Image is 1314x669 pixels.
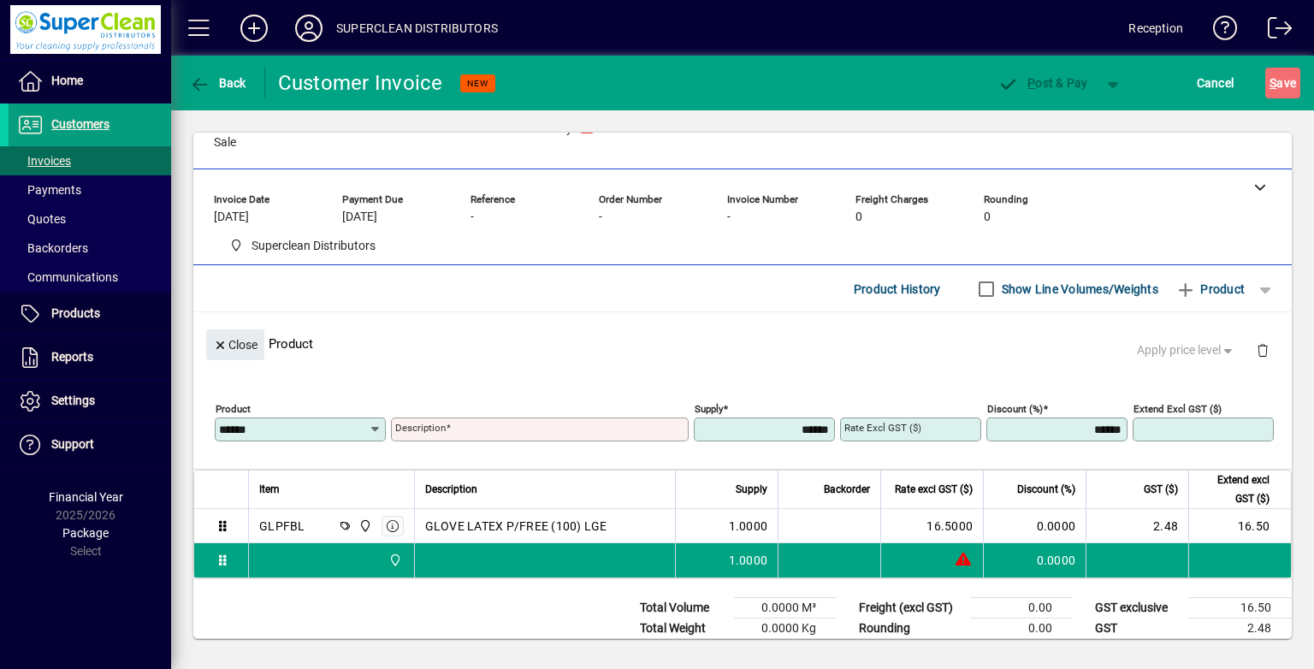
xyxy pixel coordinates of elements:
span: [DATE] [342,210,377,224]
mat-label: Discount (%) [987,403,1043,415]
div: GLPFBL [259,518,305,535]
span: - [599,210,602,224]
td: 0.0000 [983,543,1086,577]
td: 0.00 [970,598,1073,619]
a: Quotes [9,204,171,234]
span: Financial Year [49,490,123,504]
a: Products [9,293,171,335]
td: Freight (excl GST) [850,598,970,619]
td: 2.48 [1189,619,1292,639]
span: Invoices [17,154,71,168]
td: 0.0000 M³ [734,598,837,619]
td: 2.48 [1086,509,1188,543]
button: Delete [1242,329,1283,370]
span: Product History [854,275,941,303]
span: 2710 - PURE STEAM CLEANING CO LTD - Cash Sale [214,122,471,150]
td: 0.0000 [983,509,1086,543]
a: Logout [1255,3,1293,59]
span: Rate excl GST ($) [895,480,973,499]
span: S [1270,76,1276,90]
div: Product [193,312,1292,375]
span: Backorder [824,480,870,499]
span: NEW [467,78,488,89]
mat-label: Rate excl GST ($) [844,422,921,434]
a: Reports [9,336,171,379]
span: Quotes [17,212,66,226]
span: [DATE] [214,210,249,224]
label: Show Line Volumes/Weights [998,281,1158,298]
span: Settings [51,394,95,407]
a: Knowledge Base [1200,3,1238,59]
mat-label: Supply [695,403,723,415]
span: Support [51,437,94,451]
a: Settings [9,380,171,423]
td: 16.50 [1188,509,1291,543]
span: Superclean Distributors [384,551,404,570]
td: Rounding [850,619,970,639]
span: Close [213,331,257,359]
td: 16.50 [1189,598,1292,619]
span: 1.0000 [729,518,768,535]
span: Payments [17,183,81,197]
td: 0.00 [970,619,1073,639]
mat-label: Product [216,403,251,415]
span: Home [51,74,83,87]
div: Reception [1128,15,1183,42]
button: Save [1265,68,1300,98]
button: Product History [847,274,948,305]
span: 0 [855,210,862,224]
button: Close [206,329,264,360]
span: Superclean Distributors [252,237,376,255]
span: - [727,210,731,224]
mat-label: Extend excl GST ($) [1133,403,1222,415]
button: Apply price level [1130,335,1243,366]
span: Products [51,306,100,320]
div: 16.5000 [891,518,973,535]
span: Customers [51,117,109,131]
mat-label: Description [395,422,446,434]
a: Invoices [9,146,171,175]
span: Back [189,76,246,90]
app-page-header-button: Delete [1242,342,1283,358]
span: GST ($) [1144,480,1178,499]
span: Superclean Distributors [354,517,374,536]
td: Total Volume [631,598,734,619]
span: P [1027,76,1035,90]
a: Backorders [9,234,171,263]
span: Communications [17,270,118,284]
div: Customer Invoice [278,69,443,97]
span: GLOVE LATEX P/FREE (100) LGE [425,518,607,535]
td: 0.0000 Kg [734,619,837,639]
span: 1.0000 [729,552,768,569]
span: Item [259,480,280,499]
span: Superclean Distributors [222,235,382,257]
span: Package [62,526,109,540]
a: Home [9,60,171,103]
a: Communications [9,263,171,292]
button: Profile [281,13,336,44]
button: Post & Pay [990,68,1097,98]
span: Reports [51,350,93,364]
app-page-header-button: Close [202,336,269,352]
button: Add [227,13,281,44]
span: 0 [984,210,991,224]
span: Extend excl GST ($) [1199,471,1270,508]
div: SUPERCLEAN DISTRIBUTORS [336,15,498,42]
span: ost & Pay [998,76,1088,90]
button: Cancel [1193,68,1239,98]
td: GST [1086,619,1189,639]
span: Backorders [17,241,88,255]
span: Apply price level [1137,341,1236,359]
app-page-header-button: Back [171,68,265,98]
span: - [471,210,474,224]
td: Total Weight [631,619,734,639]
span: ave [1270,69,1296,97]
span: Cancel [1197,69,1234,97]
span: Supply [736,480,767,499]
span: Discount (%) [1017,480,1075,499]
span: Description [425,480,477,499]
a: Support [9,423,171,466]
td: GST exclusive [1086,598,1189,619]
a: Payments [9,175,171,204]
button: Back [185,68,251,98]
